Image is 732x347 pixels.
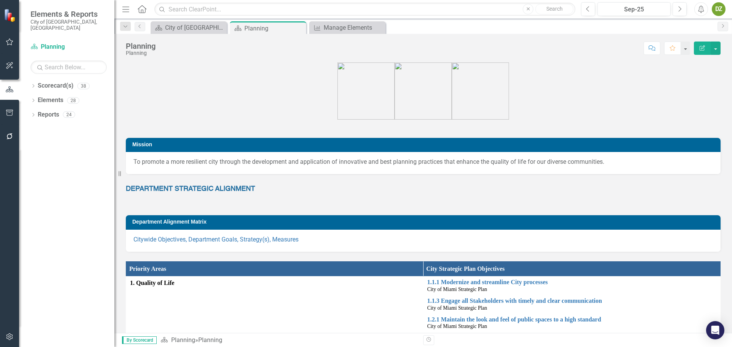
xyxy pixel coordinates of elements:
button: Sep-25 [597,2,671,16]
div: » [161,336,417,345]
div: City of [GEOGRAPHIC_DATA] [165,23,225,32]
div: 28 [67,97,79,104]
span: 1. Quality of Life [130,279,419,288]
span: Search [546,6,563,12]
div: Sep-25 [600,5,668,14]
a: Scorecard(s) [38,82,74,90]
img: city_priorities_p2p_icon%20grey.png [452,62,509,120]
div: 38 [77,83,90,89]
a: City of [GEOGRAPHIC_DATA] [152,23,225,32]
a: 1.2.1 Maintain the look and feel of public spaces to a high standard [427,316,717,323]
a: 1.1.1 Modernize and streamline City processes [427,279,717,286]
div: 24 [63,112,75,118]
span: City of Miami Strategic Plan [427,305,487,311]
button: DZ [712,2,726,16]
div: Open Intercom Messenger [706,321,724,339]
span: City of Miami Strategic Plan [427,323,487,329]
a: 1.1.3 Engage all Stakeholders with timely and clear communication [427,297,717,304]
span: By Scorecard [122,336,157,344]
h3: Department Alignment Matrix [132,219,717,225]
img: city_priorities_res_icon%20grey.png [395,62,452,120]
span: City of Miami Strategic Plan [427,286,487,292]
a: Manage Elements [311,23,384,32]
div: Planning [126,42,156,50]
div: Manage Elements [324,23,384,32]
span: DEPARTMENT STRATEGIC ALIGNMENT [126,185,255,192]
p: To promote a more resilient city through the development and application of innovative and best p... [133,158,713,166]
a: Citywide Objectives, Department Goals, Strategy(s), Measures [133,236,299,243]
span: Elements & Reports [30,10,107,19]
a: Planning [30,43,107,51]
button: Search [535,4,573,14]
h3: Mission [132,142,717,147]
a: Planning [171,336,195,344]
div: Planning [244,24,304,33]
div: Planning [126,50,156,56]
div: Planning [198,336,222,344]
a: Elements [38,96,63,105]
input: Search ClearPoint... [154,3,575,16]
a: Reports [38,110,59,119]
img: city_priorities_qol_icon.png [337,62,395,120]
img: ClearPoint Strategy [4,9,17,22]
input: Search Below... [30,61,107,74]
small: City of [GEOGRAPHIC_DATA], [GEOGRAPHIC_DATA] [30,19,107,31]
